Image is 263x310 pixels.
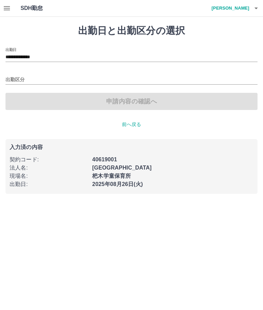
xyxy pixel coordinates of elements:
[92,173,131,179] b: 杷木学童保育所
[10,180,88,188] p: 出勤日 :
[10,172,88,180] p: 現場名 :
[92,157,117,162] b: 40619001
[10,145,253,150] p: 入力済の内容
[10,156,88,164] p: 契約コード :
[10,164,88,172] p: 法人名 :
[5,47,16,52] label: 出勤日
[5,25,258,37] h1: 出勤日と出勤区分の選択
[92,165,152,171] b: [GEOGRAPHIC_DATA]
[92,181,143,187] b: 2025年08月26日(火)
[5,121,258,128] p: 前へ戻る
